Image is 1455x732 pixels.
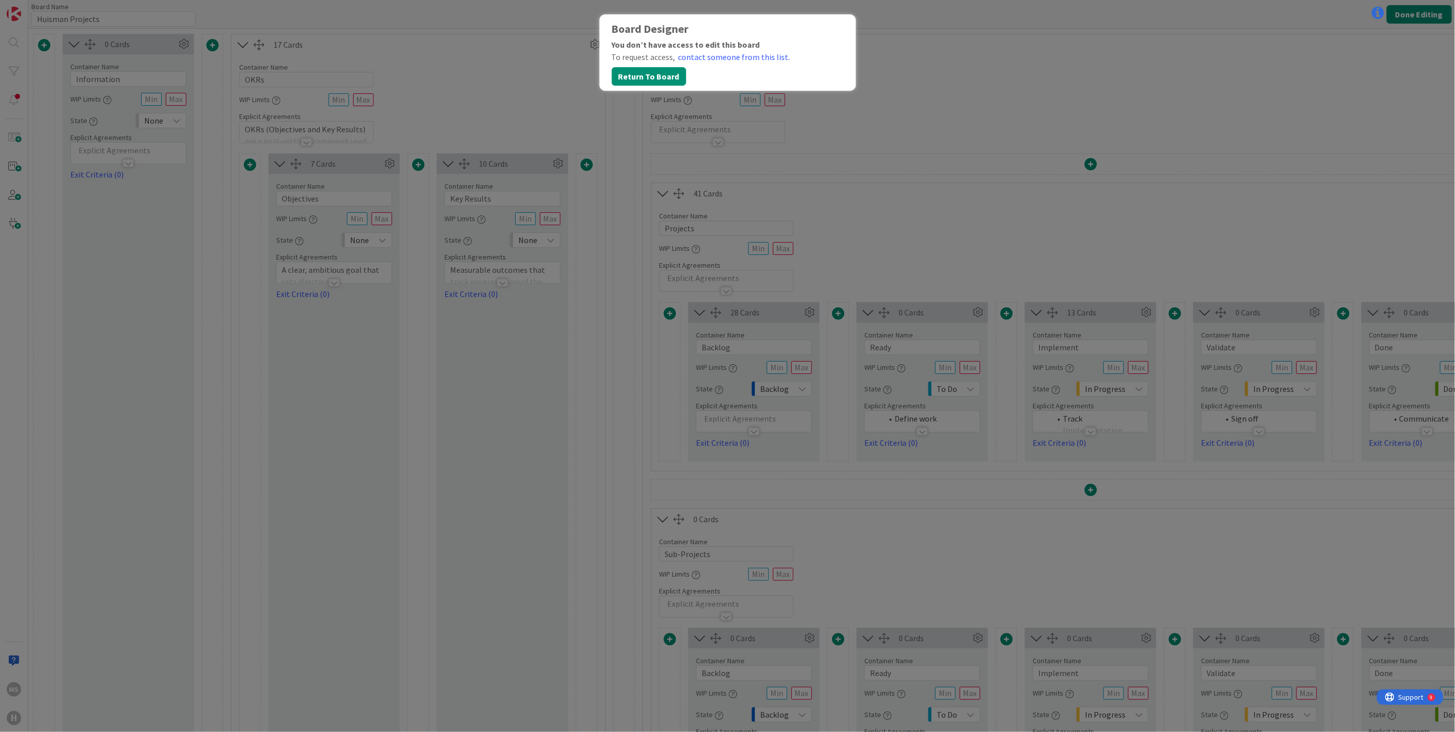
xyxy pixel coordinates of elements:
div: 9 [53,4,56,12]
button: Return To Board [612,67,686,86]
b: You don’t have access to edit this board [612,39,760,50]
div: To request access, [612,51,844,63]
span: Support [22,2,47,14]
a: contact someone from this list. [678,51,790,63]
div: Board Designer [612,23,844,35]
